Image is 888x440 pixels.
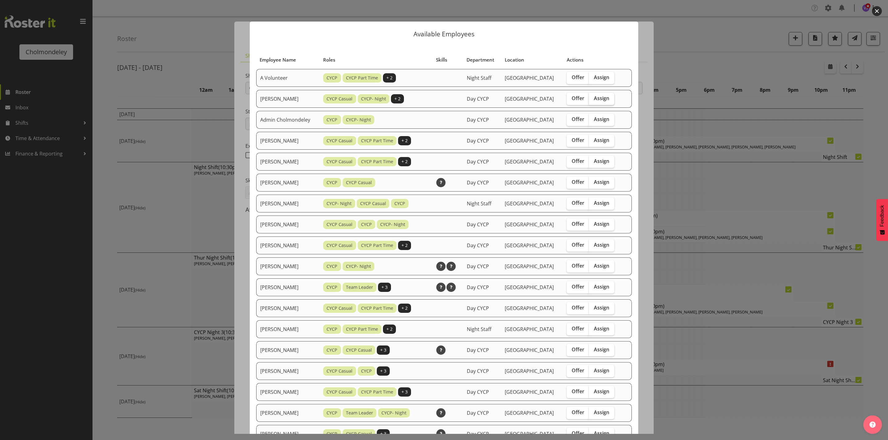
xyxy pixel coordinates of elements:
[594,200,609,206] span: Assign
[327,116,337,123] span: CYCP
[327,368,352,374] span: CYCP Casual
[505,75,554,81] span: [GEOGRAPHIC_DATA]
[401,305,408,312] span: + 2
[594,179,609,185] span: Assign
[572,284,584,290] span: Offer
[256,153,319,171] td: [PERSON_NAME]
[594,430,609,436] span: Assign
[394,95,401,102] span: + 2
[467,75,491,81] span: Night Staff
[327,305,352,312] span: CYCP Casual
[572,409,584,415] span: Offer
[467,242,489,249] span: Day CYCP
[256,132,319,150] td: [PERSON_NAME]
[256,341,319,359] td: [PERSON_NAME]
[327,430,337,437] span: CYCP
[467,95,489,102] span: Day CYCP
[467,430,489,437] span: Day CYCP
[572,95,584,101] span: Offer
[594,158,609,164] span: Assign
[381,410,406,416] span: CYCP- Night
[572,346,584,353] span: Offer
[256,278,319,296] td: [PERSON_NAME]
[594,325,609,332] span: Assign
[401,389,408,395] span: + 3
[256,362,319,380] td: [PERSON_NAME]
[346,75,378,81] span: CYCP Part Time
[505,410,554,416] span: [GEOGRAPHIC_DATA]
[256,195,319,212] td: [PERSON_NAME]
[505,326,554,333] span: [GEOGRAPHIC_DATA]
[381,284,388,291] span: + 3
[876,199,888,241] button: Feedback - Show survey
[505,158,554,165] span: [GEOGRAPHIC_DATA]
[467,221,489,228] span: Day CYCP
[572,430,584,436] span: Offer
[380,347,386,353] span: + 3
[327,326,337,333] span: CYCP
[467,305,489,312] span: Day CYCP
[327,179,337,186] span: CYCP
[256,299,319,317] td: [PERSON_NAME]
[505,221,554,228] span: [GEOGRAPHIC_DATA]
[346,326,378,333] span: CYCP Part Time
[401,242,408,249] span: + 2
[572,388,584,394] span: Offer
[505,284,554,291] span: [GEOGRAPHIC_DATA]
[256,320,319,338] td: [PERSON_NAME]
[346,116,371,123] span: CYCP- Night
[505,389,554,395] span: [GEOGRAPHIC_DATA]
[386,326,393,333] span: + 2
[467,158,489,165] span: Day CYCP
[505,137,554,144] span: [GEOGRAPHIC_DATA]
[572,325,584,332] span: Offer
[572,367,584,373] span: Offer
[594,95,609,101] span: Assign
[361,389,393,395] span: CYCP Part Time
[436,56,447,63] span: Skills
[401,137,408,144] span: + 2
[879,205,885,227] span: Feedback
[327,263,337,270] span: CYCP
[594,367,609,373] span: Assign
[327,389,352,395] span: CYCP Casual
[346,347,372,353] span: CYCP Casual
[467,347,489,353] span: Day CYCP
[327,200,351,207] span: CYCP- Night
[505,116,554,123] span: [GEOGRAPHIC_DATA]
[380,368,386,374] span: + 3
[346,179,372,186] span: CYCP Casual
[256,236,319,254] td: [PERSON_NAME]
[594,116,609,122] span: Assign
[594,137,609,143] span: Assign
[401,158,408,165] span: + 2
[323,56,335,63] span: Roles
[505,368,554,374] span: [GEOGRAPHIC_DATA]
[567,56,583,63] span: Actions
[256,174,319,192] td: [PERSON_NAME]
[256,90,319,108] td: [PERSON_NAME]
[361,242,393,249] span: CYCP Part Time
[360,200,386,207] span: CYCP Casual
[467,389,489,395] span: Day CYCP
[505,263,554,270] span: [GEOGRAPHIC_DATA]
[361,95,386,102] span: CYCP- Night
[467,410,489,416] span: Day CYCP
[256,383,319,401] td: [PERSON_NAME]
[346,410,373,416] span: Team Leader
[505,430,554,437] span: [GEOGRAPHIC_DATA]
[467,263,489,270] span: Day CYCP
[467,137,489,144] span: Day CYCP
[572,305,584,311] span: Offer
[594,409,609,415] span: Assign
[467,179,489,186] span: Day CYCP
[327,158,352,165] span: CYCP Casual
[467,56,494,63] span: Department
[594,242,609,248] span: Assign
[327,347,337,353] span: CYCP
[572,200,584,206] span: Offer
[594,305,609,311] span: Assign
[346,430,372,437] span: CYCP Casual
[572,158,584,164] span: Offer
[256,31,632,37] p: Available Employees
